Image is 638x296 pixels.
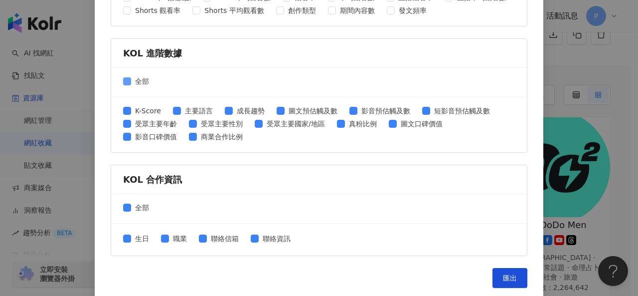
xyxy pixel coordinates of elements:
span: 受眾主要國家/地區 [263,118,329,129]
button: 匯出 [492,268,527,288]
span: 真粉比例 [345,118,381,129]
span: 職業 [169,233,191,244]
span: 期間內容數 [336,5,379,16]
div: KOL 合作資訊 [123,173,515,186]
span: 影音預估觸及數 [357,105,414,116]
span: 圖文口碑價值 [397,118,447,129]
span: 主要語言 [181,105,217,116]
span: 聯絡資訊 [259,233,295,244]
span: 生日 [131,233,153,244]
span: 成長趨勢 [233,105,269,116]
span: 圖文預估觸及數 [285,105,341,116]
span: 聯絡信箱 [207,233,243,244]
span: Shorts 觀看率 [131,5,184,16]
span: 發文頻率 [395,5,431,16]
span: 創作類型 [284,5,320,16]
span: 短影音預估觸及數 [430,105,494,116]
span: K-Score [131,105,165,116]
span: 全部 [131,76,153,87]
div: KOL 進階數據 [123,47,515,59]
span: Shorts 平均觀看數 [200,5,268,16]
span: 匯出 [503,274,517,282]
span: 受眾主要性別 [197,118,247,129]
span: 影音口碑價值 [131,131,181,142]
span: 商業合作比例 [197,131,247,142]
span: 受眾主要年齡 [131,118,181,129]
span: 全部 [131,202,153,213]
